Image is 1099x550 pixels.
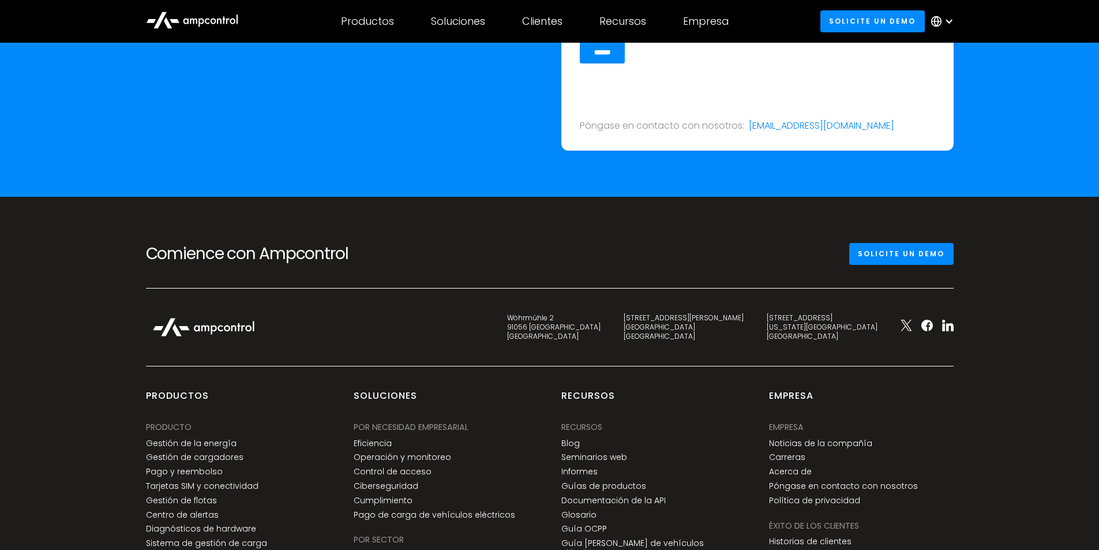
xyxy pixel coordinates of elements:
[354,467,432,477] a: Control de acceso
[769,390,813,411] div: Empresa
[146,467,223,477] a: Pago y reembolso
[769,421,804,433] div: Empresa
[769,467,812,477] a: Acerca de
[561,421,602,433] div: Recursos
[146,439,237,448] a: Gestión de la energía
[354,510,515,520] a: Pago de carga de vehículos eléctricos
[561,481,646,491] a: Guías de productos
[146,538,267,548] a: Sistema de gestión de carga
[354,496,412,506] a: Cumplimiento
[354,452,451,462] a: Operación y monitoreo
[522,15,562,28] div: Clientes
[599,15,646,28] div: Recursos
[769,537,852,547] a: Historias de clientes
[561,510,597,520] a: Glosario
[849,243,954,264] a: Solicite un demo
[683,15,729,28] div: Empresa
[561,439,580,448] a: Blog
[354,421,468,433] div: POR NECESIDAD EMPRESARIAL
[431,15,485,28] div: Soluciones
[341,15,394,28] div: Productos
[561,524,607,534] a: Guía OCPP
[769,481,918,491] a: Póngase en contacto con nosotros
[561,452,627,462] a: Seminarios web
[561,496,666,506] a: Documentación de la API
[767,313,877,341] div: [STREET_ADDRESS] [US_STATE][GEOGRAPHIC_DATA] [GEOGRAPHIC_DATA]
[146,496,217,506] a: Gestión de flotas
[749,119,894,132] a: [EMAIL_ADDRESS][DOMAIN_NAME]
[769,452,805,462] a: Carreras
[820,10,925,32] a: Solicite un demo
[769,519,859,532] div: Éxito de los clientes
[354,439,392,448] a: Eficiencia
[146,524,256,534] a: Diagnósticos de hardware
[561,390,615,411] div: Recursos
[507,313,601,341] div: Wöhrmühle 2 91056 [GEOGRAPHIC_DATA] [GEOGRAPHIC_DATA]
[354,390,417,411] div: Soluciones
[146,510,219,520] a: Centro de alertas
[146,312,261,343] img: Ampcontrol Logo
[146,452,243,462] a: Gestión de cargadores
[146,481,258,491] a: Tarjetas SIM y conectividad
[146,390,209,411] div: productos
[624,313,744,341] div: [STREET_ADDRESS][PERSON_NAME] [GEOGRAPHIC_DATA] [GEOGRAPHIC_DATA]
[146,244,400,264] h2: Comience con Ampcontrol
[354,533,404,546] div: POR SECTOR
[354,481,418,491] a: Ciberseguridad
[580,119,744,132] div: Póngase en contacto con nosotros:
[769,496,860,506] a: Política de privacidad
[769,439,872,448] a: Noticias de la compañía
[561,467,598,477] a: Informes
[146,421,192,433] div: PRODUCTO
